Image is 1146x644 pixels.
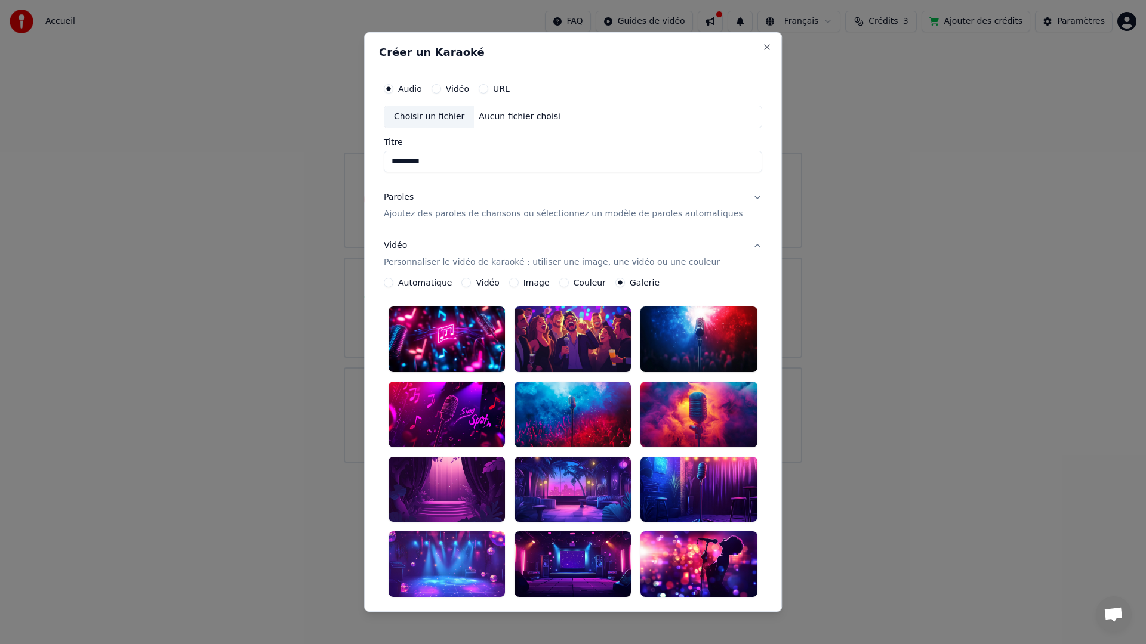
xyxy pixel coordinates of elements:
label: Galerie [630,278,660,287]
h2: Créer un Karaoké [379,47,767,58]
div: Paroles [384,191,414,203]
p: Ajoutez des paroles de chansons ou sélectionnez un modèle de paroles automatiques [384,208,743,220]
label: Couleur [574,278,606,287]
label: Automatique [398,278,452,287]
div: Vidéo [384,240,720,268]
label: Audio [398,85,422,93]
label: Titre [384,138,762,146]
p: Personnaliser le vidéo de karaoké : utiliser une image, une vidéo ou une couleur [384,256,720,268]
button: VidéoPersonnaliser le vidéo de karaoké : utiliser une image, une vidéo ou une couleur [384,230,762,278]
label: Vidéo [476,278,500,287]
label: Image [523,278,550,287]
div: Aucun fichier choisi [475,111,566,123]
label: URL [493,85,510,93]
button: ParolesAjoutez des paroles de chansons ou sélectionnez un modèle de paroles automatiques [384,182,762,230]
label: Vidéo [446,85,469,93]
div: Choisir un fichier [384,106,474,128]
